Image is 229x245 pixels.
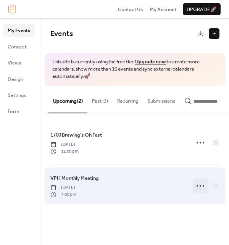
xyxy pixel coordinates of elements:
[50,141,79,148] span: [DATE]
[150,6,176,13] span: My Account
[143,86,180,113] button: Submissions
[50,174,99,182] a: VPH Monthly Meeting
[135,57,166,67] a: Upgrade now
[183,3,221,15] button: Upgrade🚀
[50,191,76,198] span: 7:00 pm
[8,59,21,67] span: Views
[8,92,26,99] span: Settings
[50,184,76,191] span: [DATE]
[3,89,35,101] a: Settings
[52,58,218,80] span: This site is currently using the free tier. to create more calendars, show more than 10 events an...
[150,5,176,13] a: My Account
[50,148,79,155] span: 12:00 pm
[187,6,217,13] span: Upgrade 🚀
[3,73,35,85] a: Design
[113,86,143,113] button: Recurring
[3,24,35,36] a: My Events
[87,86,113,113] button: Past (3)
[3,56,35,69] a: Views
[8,27,30,34] span: My Events
[8,108,19,115] span: Form
[8,5,16,13] img: logo
[48,86,87,113] button: Upcoming (2)
[50,27,73,41] span: Events
[8,76,23,83] span: Design
[118,5,143,13] a: Contact Us
[3,40,35,53] a: Connect
[8,43,27,51] span: Connect
[118,6,143,13] span: Contact Us
[3,105,35,117] a: Form
[50,131,102,139] a: 1700 Brewing's Oh Fest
